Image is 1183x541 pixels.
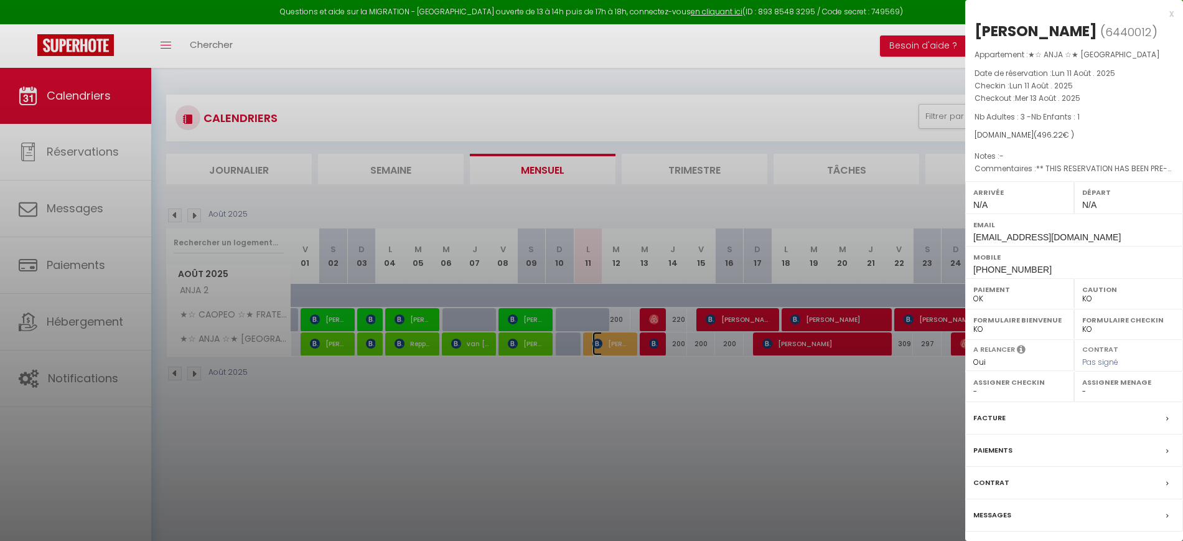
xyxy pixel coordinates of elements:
label: Messages [973,509,1011,522]
label: Arrivée [973,186,1066,199]
label: Contrat [973,476,1009,489]
label: Caution [1082,283,1175,296]
label: Mobile [973,251,1175,263]
span: ( € ) [1034,129,1074,140]
p: Date de réservation : [975,67,1174,80]
label: Paiements [973,444,1012,457]
label: Formulaire Checkin [1082,314,1175,326]
span: - [999,151,1004,161]
p: Commentaires : [975,162,1174,175]
span: Nb Enfants : 1 [1031,111,1080,122]
span: [PHONE_NUMBER] [973,265,1052,275]
p: Checkout : [975,92,1174,105]
span: Mer 13 Août . 2025 [1015,93,1080,103]
span: Pas signé [1082,357,1118,367]
div: [PERSON_NAME] [975,21,1097,41]
span: N/A [1082,200,1096,210]
i: Sélectionner OUI si vous souhaiter envoyer les séquences de messages post-checkout [1017,344,1026,358]
label: Départ [1082,186,1175,199]
span: 496.22 [1037,129,1063,140]
span: ( ) [1100,23,1157,40]
label: Assigner Checkin [973,376,1066,388]
label: Email [973,219,1175,231]
p: Notes : [975,150,1174,162]
span: ★☆ ANJA ☆★ [GEOGRAPHIC_DATA] [1028,49,1160,60]
label: Formulaire Bienvenue [973,314,1066,326]
span: Lun 11 Août . 2025 [1052,68,1115,78]
div: x [965,6,1174,21]
p: Checkin : [975,80,1174,92]
label: Facture [973,412,1006,425]
label: A relancer [973,344,1015,355]
span: [EMAIL_ADDRESS][DOMAIN_NAME] [973,232,1121,242]
div: [DOMAIN_NAME] [975,129,1174,141]
span: N/A [973,200,988,210]
span: Nb Adultes : 3 - [975,111,1080,122]
label: Assigner Menage [1082,376,1175,388]
label: Paiement [973,283,1066,296]
label: Contrat [1082,344,1118,352]
span: 6440012 [1105,24,1152,40]
p: Appartement : [975,49,1174,61]
span: Lun 11 Août . 2025 [1009,80,1073,91]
